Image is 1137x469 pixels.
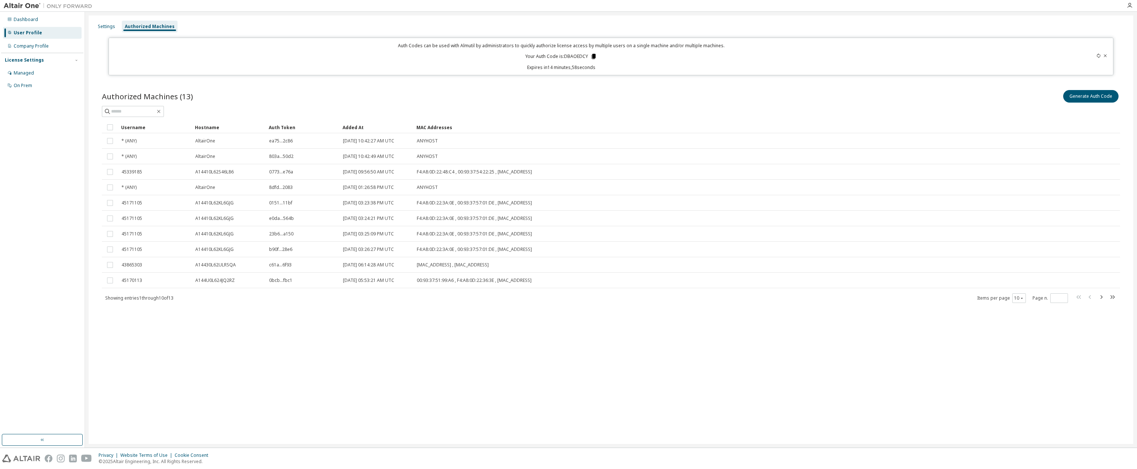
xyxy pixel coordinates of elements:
[977,293,1026,303] span: Items per page
[121,215,142,221] span: 45171105
[417,200,532,206] span: F4:A8:0D:22:3A:0E , 00:93:37:57:01:DE , [MAC_ADDRESS]
[105,295,174,301] span: Showing entries 1 through 10 of 13
[121,262,142,268] span: 43865303
[343,169,394,175] span: [DATE] 09:56:50 AM UTC
[99,458,213,465] p: © 2025 Altair Engineering, Inc. All Rights Reserved.
[343,185,394,190] span: [DATE] 01:26:58 PM UTC
[195,246,234,252] span: A14410L62KL6GJG
[343,121,411,133] div: Added At
[343,215,394,221] span: [DATE] 03:24:21 PM UTC
[102,91,193,101] span: Authorized Machines (13)
[1014,295,1024,301] button: 10
[269,246,292,252] span: b90f...28e6
[195,154,215,159] span: AltairOne
[195,200,234,206] span: A14410L62KL6GJG
[269,185,293,190] span: 8dfd...2083
[343,154,394,159] span: [DATE] 10:42:49 AM UTC
[195,138,215,144] span: AltairOne
[121,246,142,252] span: 45171105
[417,277,532,283] span: 00:93:37:51:99:A6 , F4:A8:0D:22:36:3E , [MAC_ADDRESS]
[417,246,532,252] span: F4:A8:0D:22:3A:0E , 00:93:37:57:01:DE , [MAC_ADDRESS]
[417,215,532,221] span: F4:A8:0D:22:3A:0E , 00:93:37:57:01:DE , [MAC_ADDRESS]
[1063,90,1119,103] button: Generate Auth Code
[4,2,96,10] img: Altair One
[525,53,597,60] p: Your Auth Code is: DBAOEDCY
[2,455,40,462] img: altair_logo.svg
[57,455,65,462] img: instagram.svg
[14,70,34,76] div: Managed
[14,43,49,49] div: Company Profile
[14,30,42,36] div: User Profile
[416,121,1042,133] div: MAC Addresses
[121,121,189,133] div: Username
[121,185,137,190] span: * (ANY)
[343,246,394,252] span: [DATE] 03:26:27 PM UTC
[81,455,92,462] img: youtube.svg
[14,83,32,89] div: On Prem
[113,42,1009,49] p: Auth Codes can be used with Almutil by administrators to quickly authorize license access by mult...
[417,262,489,268] span: [MAC_ADDRESS] , [MAC_ADDRESS]
[269,121,337,133] div: Auth Token
[98,24,115,30] div: Settings
[99,452,120,458] div: Privacy
[343,262,394,268] span: [DATE] 06:14:28 AM UTC
[195,169,234,175] span: A14410L62S46L86
[14,17,38,23] div: Dashboard
[343,138,394,144] span: [DATE] 10:42:27 AM UTC
[195,185,215,190] span: AltairOne
[417,185,438,190] span: ANYHOST
[343,231,394,237] span: [DATE] 03:25:09 PM UTC
[125,24,175,30] div: Authorized Machines
[195,121,263,133] div: Hostname
[269,277,292,283] span: 0bcb...fbc1
[343,200,394,206] span: [DATE] 03:23:38 PM UTC
[195,231,234,237] span: A14410L62KL6GJG
[269,231,293,237] span: 23b6...a150
[121,138,137,144] span: * (ANY)
[269,169,293,175] span: 0773...e76a
[45,455,52,462] img: facebook.svg
[121,154,137,159] span: * (ANY)
[175,452,213,458] div: Cookie Consent
[121,169,142,175] span: 45339185
[5,57,44,63] div: License Settings
[417,169,532,175] span: F4:A8:0D:22:48:C4 , 00:93:37:54:22:25 , [MAC_ADDRESS]
[121,277,142,283] span: 45170113
[195,215,234,221] span: A14410L62KL6GJG
[121,200,142,206] span: 45171105
[269,154,293,159] span: 803a...50d2
[417,231,532,237] span: F4:A8:0D:22:3A:0E , 00:93:37:57:01:DE , [MAC_ADDRESS]
[195,277,235,283] span: A144U0L624JQ2RZ
[269,215,294,221] span: e0da...564b
[121,231,142,237] span: 45171105
[417,154,438,159] span: ANYHOST
[113,64,1009,70] p: Expires in 14 minutes, 58 seconds
[269,138,293,144] span: ea75...2c86
[69,455,77,462] img: linkedin.svg
[269,200,292,206] span: 0151...11bf
[120,452,175,458] div: Website Terms of Use
[1033,293,1068,303] span: Page n.
[343,277,394,283] span: [DATE] 05:53:21 AM UTC
[195,262,236,268] span: A14430L62ULRSQA
[417,138,438,144] span: ANYHOST
[269,262,292,268] span: c61a...6f93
